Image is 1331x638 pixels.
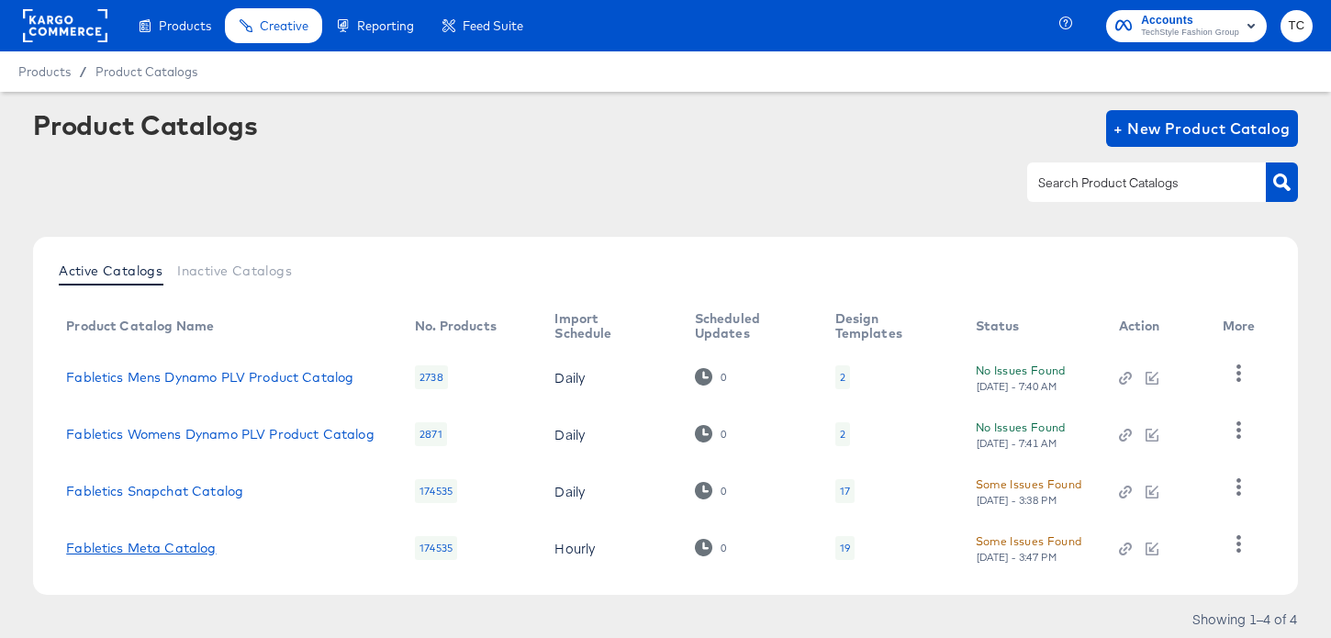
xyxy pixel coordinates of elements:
[976,551,1058,564] div: [DATE] - 3:47 PM
[695,539,727,556] div: 0
[1141,11,1239,30] span: Accounts
[540,349,679,406] td: Daily
[976,475,1082,494] div: Some Issues Found
[159,18,211,33] span: Products
[695,425,727,442] div: 0
[463,18,523,33] span: Feed Suite
[415,536,457,560] div: 174535
[540,463,679,520] td: Daily
[1281,10,1313,42] button: TC
[66,541,216,555] a: Fabletics Meta Catalog
[415,319,497,333] div: No. Products
[18,64,71,79] span: Products
[835,479,855,503] div: 17
[840,541,850,555] div: 19
[1106,110,1298,147] button: + New Product Catalog
[1106,10,1267,42] button: AccountsTechStyle Fashion Group
[1141,26,1239,40] span: TechStyle Fashion Group
[66,427,374,442] a: Fabletics Womens Dynamo PLV Product Catalog
[66,484,243,498] a: Fabletics Snapchat Catalog
[554,311,657,341] div: Import Schedule
[720,371,727,384] div: 0
[720,485,727,498] div: 0
[95,64,197,79] a: Product Catalogs
[976,532,1082,564] button: Some Issues Found[DATE] - 3:47 PM
[415,479,457,503] div: 174535
[540,520,679,576] td: Hourly
[71,64,95,79] span: /
[59,263,162,278] span: Active Catalogs
[840,484,850,498] div: 17
[835,422,850,446] div: 2
[1104,305,1208,349] th: Action
[1113,116,1291,141] span: + New Product Catalog
[1288,16,1305,37] span: TC
[357,18,414,33] span: Reporting
[540,406,679,463] td: Daily
[840,370,845,385] div: 2
[415,365,448,389] div: 2738
[33,110,257,140] div: Product Catalogs
[695,311,799,341] div: Scheduled Updates
[695,368,727,386] div: 0
[835,311,939,341] div: Design Templates
[695,482,727,499] div: 0
[720,428,727,441] div: 0
[66,319,214,333] div: Product Catalog Name
[840,427,845,442] div: 2
[1035,173,1230,194] input: Search Product Catalogs
[976,494,1058,507] div: [DATE] - 3:38 PM
[976,475,1082,507] button: Some Issues Found[DATE] - 3:38 PM
[1191,612,1298,625] div: Showing 1–4 of 4
[66,370,353,385] a: Fabletics Mens Dynamo PLV Product Catalog
[720,542,727,554] div: 0
[835,365,850,389] div: 2
[260,18,308,33] span: Creative
[177,263,292,278] span: Inactive Catalogs
[835,536,855,560] div: 19
[961,305,1104,349] th: Status
[976,532,1082,551] div: Some Issues Found
[1208,305,1278,349] th: More
[415,422,447,446] div: 2871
